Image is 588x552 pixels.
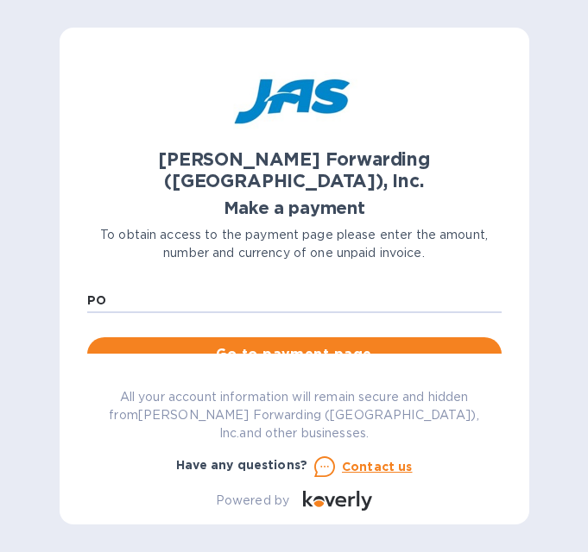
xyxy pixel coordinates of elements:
[176,458,308,472] b: Have any questions?
[216,492,289,510] p: Powered by
[87,337,502,372] button: Go to payment page
[87,226,502,262] p: To obtain access to the payment page please enter the amount, number and currency of one unpaid i...
[87,198,502,218] h1: Make a payment
[101,344,488,365] span: Go to payment page
[87,288,502,314] input: Enter customer reference number
[87,388,502,442] p: All your account information will remain secure and hidden from [PERSON_NAME] Forwarding ([GEOGRA...
[342,460,413,474] u: Contact us
[158,148,430,191] b: [PERSON_NAME] Forwarding ([GEOGRAPHIC_DATA]), Inc.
